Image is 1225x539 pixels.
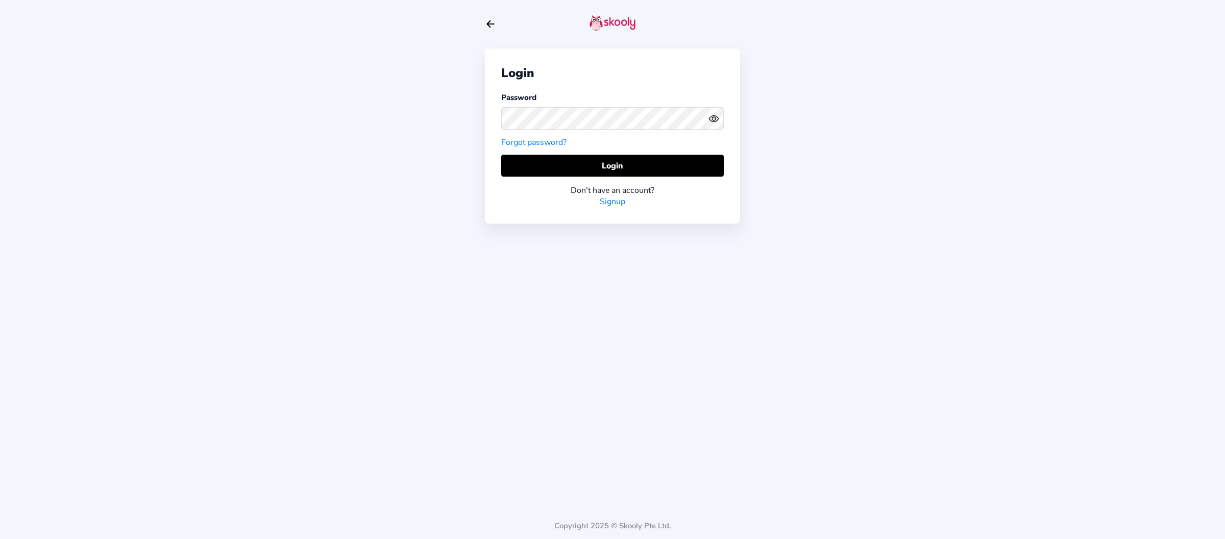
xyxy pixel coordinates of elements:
img: skooly-logo.png [590,15,635,31]
ion-icon: eye outline [708,113,719,124]
div: Login [501,65,724,81]
button: Login [501,155,724,177]
div: Don't have an account? [501,185,724,196]
label: Password [501,92,536,103]
a: Forgot password? [501,137,567,148]
button: eye outlineeye off outline [708,113,724,124]
button: arrow back outline [485,18,496,30]
a: Signup [600,196,625,207]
